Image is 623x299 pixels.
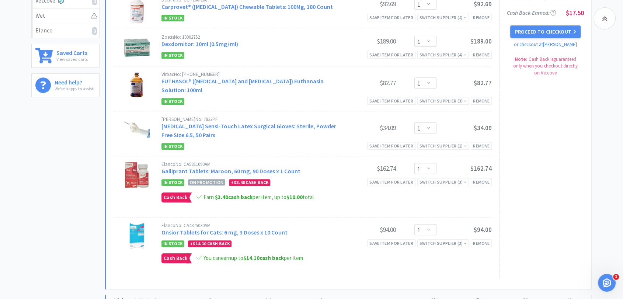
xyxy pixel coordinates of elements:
[35,26,95,35] div: Elanco
[55,85,94,92] p: We're happy to assist!
[507,9,556,16] span: Cash Back Earned :
[613,274,619,280] span: 1
[341,37,396,46] div: $189.00
[341,124,396,132] div: $34.09
[203,194,314,201] span: Earn per item, up to total
[229,179,270,186] div: + Cash Back
[161,15,184,21] span: In Stock
[203,254,303,261] span: You can earn up to per item
[124,117,150,143] img: 0d368f0bb82a4a919114725fdcf32c02_207370.jpeg
[420,142,467,149] div: Switch Supplier ( 2 )
[161,223,341,228] div: Elanco No: CA4875030AM
[515,56,528,62] strong: Note:
[215,194,228,201] span: $3.40
[367,142,415,150] div: Save item for later
[162,254,189,263] span: Cash Back
[161,240,184,247] span: In Stock
[124,162,150,188] img: 384f5510b4354851b7ecc0e69156edaa_207378.jpeg
[474,79,492,87] span: $82.77
[161,77,324,94] a: EUTHASOL® ([MEDICAL_DATA] and [MEDICAL_DATA]) Euthanasia Solution: 100ml
[598,274,616,292] iframe: Intercom live chat
[367,97,415,105] div: Save item for later
[161,167,300,175] a: Galliprant Tablets: Maroon, 60 mg, 90 Doses x 1 Count
[124,35,150,60] img: f4d60cc42e544b65a7c4e82102a25341_49014.jpeg
[566,8,584,17] span: $17.50
[161,179,184,186] span: In Stock
[471,51,492,59] div: Remove
[124,72,150,98] img: 09434ef4f06a4bddb62b721906253a7a_48668.jpeg
[161,229,288,236] a: Onsior Tablets for Cats: 6 mg, 3 Doses x 10 Count
[161,35,341,39] div: Zoetis No: 10002752
[55,77,94,85] h6: Need help?
[234,180,245,185] span: $3.40
[162,193,189,202] span: Cash Back
[367,14,415,21] div: Save item for later
[471,14,492,21] div: Remove
[32,23,99,38] a: Elanco0
[35,11,95,21] div: iVet
[420,14,467,21] div: Switch Supplier ( 4 )
[286,194,303,201] span: $10.00
[161,143,184,150] span: In Stock
[470,164,492,173] span: $162.74
[56,56,88,63] p: View saved carts
[474,124,492,132] span: $34.09
[341,225,396,234] div: $94.00
[32,8,99,24] a: iVet
[367,178,415,186] div: Save item for later
[420,97,467,104] div: Switch Supplier ( 3 )
[471,239,492,247] div: Remove
[471,142,492,150] div: Remove
[161,122,336,139] a: [MEDICAL_DATA] Sensi-Touch Latex Surgical Gloves: Sterile, Powder Free Size 6.5, 50 Pairs
[188,240,232,247] div: + Cash Back
[341,164,396,173] div: $162.74
[215,194,253,201] strong: cash back
[471,178,492,186] div: Remove
[161,72,341,77] div: Virbac No: [PHONE_NUMBER]
[420,51,467,58] div: Switch Supplier ( 4 )
[474,226,492,234] span: $94.00
[161,117,341,122] div: [PERSON_NAME] No: 7823PF
[470,37,492,45] span: $189.00
[243,254,284,261] strong: cash back
[161,98,184,105] span: In Stock
[161,52,184,59] span: In Stock
[367,51,415,59] div: Save item for later
[513,56,578,76] span: Cash Back is guaranteed only when you checkout directly on Vetcove
[161,3,333,10] a: Carprovet® ([MEDICAL_DATA]) Chewable Tablets: 100Mg, 180 Count
[161,162,341,167] div: Elanco No: CA5811090AM
[193,241,206,246] span: $14.10
[420,178,467,185] div: Switch Supplier ( 3 )
[92,27,97,35] i: 0
[56,48,88,56] h6: Saved Carts
[367,239,415,247] div: Save item for later
[161,40,238,48] a: Dexdomitor: 10ml (0.5mg/ml)
[514,41,577,48] a: or checkout at [PERSON_NAME]
[420,240,467,247] div: Switch Supplier ( 3 )
[471,97,492,105] div: Remove
[243,254,260,261] span: $14.10
[31,44,100,68] a: Saved CartsView saved carts
[510,25,580,38] button: Proceed to Checkout
[188,179,225,185] span: On Promotion
[341,79,396,87] div: $82.77
[124,223,150,249] img: 36c76700a6e444109dc2fd00929fced4_55347.jpeg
